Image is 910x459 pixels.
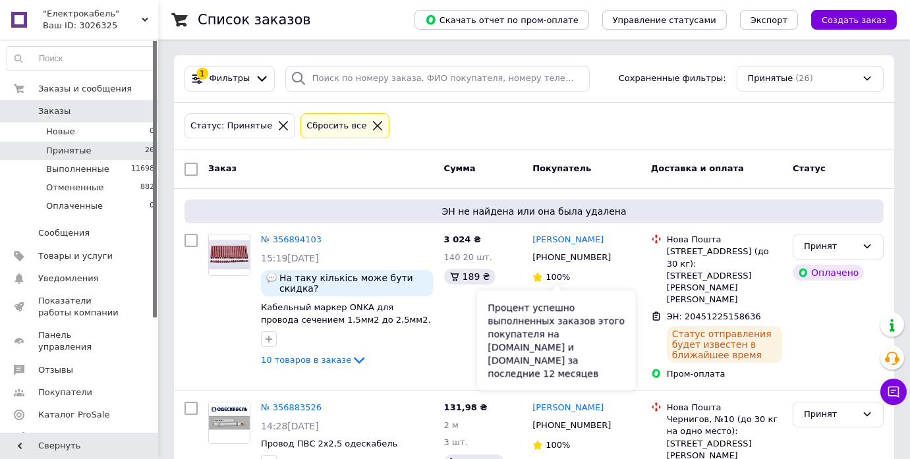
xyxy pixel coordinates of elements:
a: Создать заказ [798,14,897,24]
span: 2 м [444,420,459,430]
span: Заказы [38,105,71,117]
div: Статус: Принятые [188,119,275,133]
div: [PHONE_NUMBER] [530,417,613,434]
span: 0 [150,126,154,138]
span: Управление статусами [613,15,716,25]
div: Принят [804,240,857,254]
a: Фото товару [208,402,250,444]
span: 0 [150,200,154,212]
span: Показатели работы компании [38,295,122,319]
img: :speech_balloon: [266,273,277,283]
div: Ваш ID: 3026325 [43,20,158,32]
a: № 356894103 [261,234,322,244]
img: Фото товару [209,402,250,443]
span: 11698 [131,163,154,175]
span: 882 [140,182,154,194]
span: Выполненные [46,163,109,175]
span: Аналитика [38,431,87,443]
div: 1 [196,68,208,80]
span: На таку кількісь може бути скидка? [279,273,428,294]
a: [PERSON_NAME] [532,234,604,246]
span: Панель управления [38,329,122,353]
a: Провод ПВС 2х2,5 одескабель [261,439,397,448]
span: 100% [546,272,570,282]
span: 140 20 шт. [444,252,492,262]
span: Заказы и сообщения [38,83,132,95]
span: Отмененные [46,182,103,194]
div: Статус отправления будет известен в ближайшее время [667,326,782,363]
span: Покупатель [532,163,591,173]
span: Статус [793,163,826,173]
div: Процент успешно выполненных заказов этого покупателя на [DOMAIN_NAME] и [DOMAIN_NAME] за последни... [477,290,635,391]
a: Кабельный маркер ONKA для провода сечением 1,5мм2 до 2,5мм2. Цифра 1 [261,302,431,337]
span: Оплаченные [46,200,103,212]
span: Скачать отчет по пром-оплате [425,14,579,26]
input: Поиск [7,47,155,70]
span: 3 024 ₴ [444,234,481,244]
button: Экспорт [740,10,798,30]
span: Принятые [748,72,793,85]
div: 189 ₴ [444,269,496,284]
span: ЭН не найдена или она была удалена [190,205,878,218]
span: Покупатели [38,387,92,398]
div: Сбросить все [304,119,369,133]
span: ЭН: 20451225158636 [667,311,761,321]
div: Принят [804,408,857,421]
a: № 356883526 [261,402,322,412]
span: 14:28[DATE] [261,421,319,431]
a: 10 товаров в заказе [261,355,367,365]
span: Экспорт [751,15,787,25]
span: Сохраненные фильтры: [619,72,726,85]
button: Управление статусами [602,10,727,30]
span: 10 товаров в заказе [261,355,351,365]
span: Принятые [46,145,92,157]
span: (26) [795,73,813,83]
span: Каталог ProSale [38,409,109,421]
div: Пром-оплата [667,368,782,380]
span: 26 [145,145,154,157]
span: Сообщения [38,227,90,239]
button: Чат с покупателем [880,379,907,405]
button: Скачать отчет по пром-оплате [414,10,589,30]
input: Поиск по номеру заказа, ФИО покупателя, номеру телефона, Email, номеру накладной [285,66,590,92]
span: Уведомления [38,273,98,284]
h1: Список заказов [198,12,311,28]
span: Создать заказ [822,15,886,25]
span: Фильтры [210,72,250,85]
div: Нова Пошта [667,402,782,414]
span: 3 шт. [444,437,468,447]
div: Оплачено [793,265,864,281]
span: 15:19[DATE] [261,253,319,263]
span: 131,98 ₴ [444,402,488,412]
span: Новые [46,126,75,138]
img: Фото товару [209,234,250,275]
span: "Електрокабель" [43,8,142,20]
span: Заказ [208,163,237,173]
div: Нова Пошта [667,234,782,246]
a: Фото товару [208,234,250,276]
div: [STREET_ADDRESS] (до 30 кг): [STREET_ADDRESS][PERSON_NAME][PERSON_NAME] [667,246,782,306]
span: 100% [546,440,570,450]
span: Товары и услуги [38,250,113,262]
button: Создать заказ [811,10,897,30]
span: Доставка и оплата [651,163,744,173]
div: [PHONE_NUMBER] [530,249,613,266]
span: Сумма [444,163,476,173]
a: [PERSON_NAME] [532,402,604,414]
span: Отзывы [38,364,73,376]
